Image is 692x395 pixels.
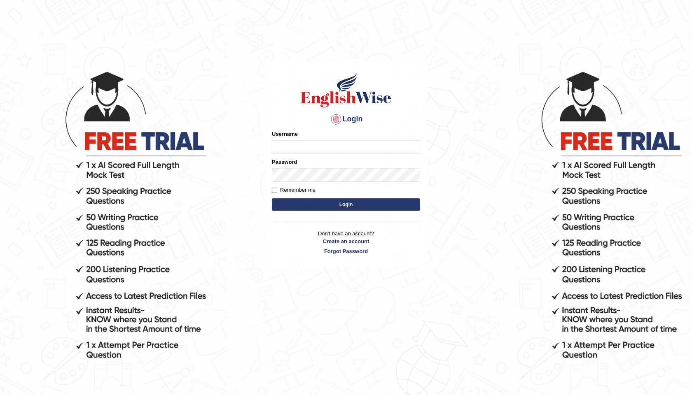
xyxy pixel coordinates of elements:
a: Forgot Password [272,247,420,255]
a: Create an account [272,237,420,245]
label: Username [272,130,298,138]
img: Logo of English Wise sign in for intelligent practice with AI [299,72,393,109]
input: Remember me [272,188,277,193]
label: Remember me [272,186,316,194]
p: Don't have an account? [272,230,420,255]
h4: Login [272,113,420,126]
label: Password [272,158,297,166]
button: Login [272,198,420,211]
